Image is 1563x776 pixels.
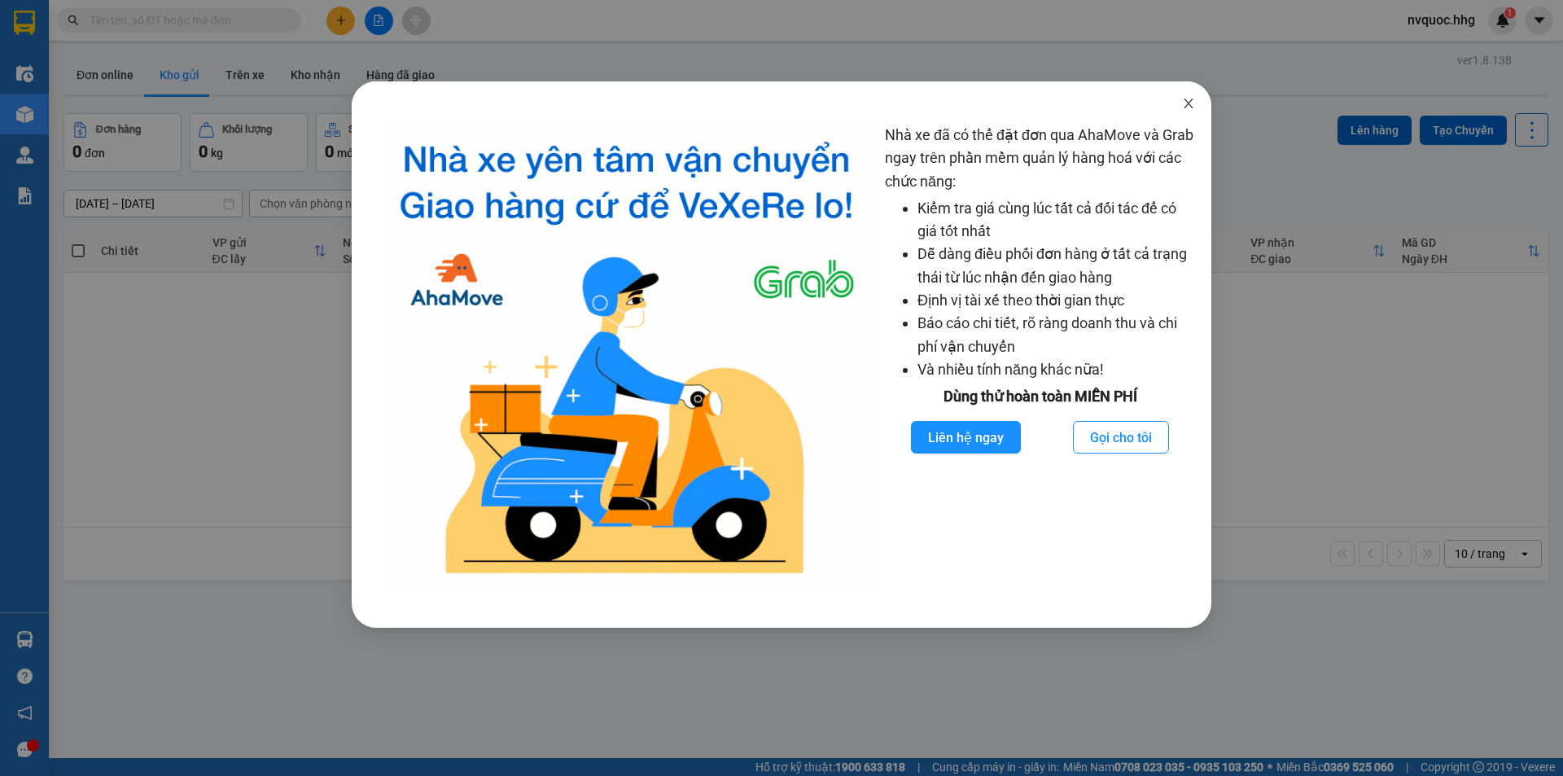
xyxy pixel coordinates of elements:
[917,243,1195,289] li: Dễ dàng điều phối đơn hàng ở tất cả trạng thái từ lúc nhận đến giao hàng
[928,427,1004,448] span: Liên hệ ngay
[917,358,1195,381] li: Và nhiều tính năng khác nữa!
[885,124,1195,587] div: Nhà xe đã có thể đặt đơn qua AhaMove và Grab ngay trên phần mềm quản lý hàng hoá với các chức năng:
[917,197,1195,243] li: Kiểm tra giá cùng lúc tất cả đối tác để có giá tốt nhất
[885,385,1195,408] div: Dùng thử hoàn toàn MIỄN PHÍ
[911,421,1021,454] button: Liên hệ ngay
[1090,427,1152,448] span: Gọi cho tôi
[1073,421,1169,454] button: Gọi cho tôi
[917,312,1195,358] li: Báo cáo chi tiết, rõ ràng doanh thu và chi phí vận chuyển
[381,124,872,587] img: logo
[917,289,1195,312] li: Định vị tài xế theo thời gian thực
[1182,97,1195,110] span: close
[1166,81,1211,127] button: Close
